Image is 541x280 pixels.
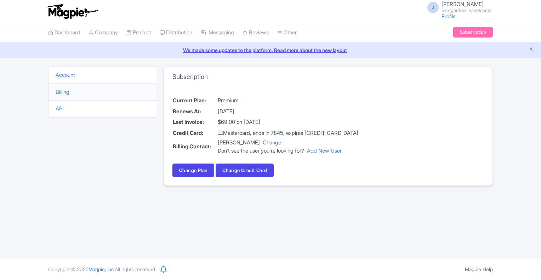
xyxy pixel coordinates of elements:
a: J [PERSON_NAME] Skargardens Kanotcenter [423,1,493,13]
a: Messaging [201,23,234,42]
a: Billing [56,88,69,95]
small: Skargardens Kanotcenter [442,8,493,13]
a: Change [263,139,281,146]
a: Add New User [307,147,342,154]
div: Don't see the user you're looking for? [218,147,358,155]
a: Profile [442,13,456,19]
td: Mastercard, ends in 7845, expires [CREDIT_CARD_DATA] [217,128,359,139]
a: Reviews [243,23,269,42]
button: Change Credit Card [216,164,274,177]
a: API [56,105,64,112]
a: We made some updates to the platform. Read more about the new layout [4,46,537,54]
th: Current Plan: [172,95,217,106]
th: Renews At: [172,106,217,117]
button: Close announcement [529,46,534,54]
a: Company [89,23,118,42]
span: Magpie, Inc. [89,266,115,272]
a: Dashboard [48,23,80,42]
div: Copyright © 2025 All rights reserved. [44,265,160,273]
th: Credit Card: [172,128,217,139]
a: Distribution [160,23,192,42]
th: Billing Contact: [172,138,217,155]
td: [PERSON_NAME] [217,138,359,155]
a: Magpie Help [465,266,493,272]
h3: Subscription [172,73,208,81]
img: logo-ab69f6fb50320c5b225c76a69d11143b.png [45,4,99,19]
a: Change Plan [172,164,214,177]
td: $69.00 on [DATE] [217,117,359,128]
a: Product [126,23,151,42]
a: Subscription [453,27,493,38]
span: J [427,2,439,13]
a: Account [56,72,75,78]
th: Last Invoice: [172,117,217,128]
span: [PERSON_NAME] [442,1,484,7]
a: Other [277,23,297,42]
td: [DATE] [217,106,359,117]
td: Premium [217,95,359,106]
